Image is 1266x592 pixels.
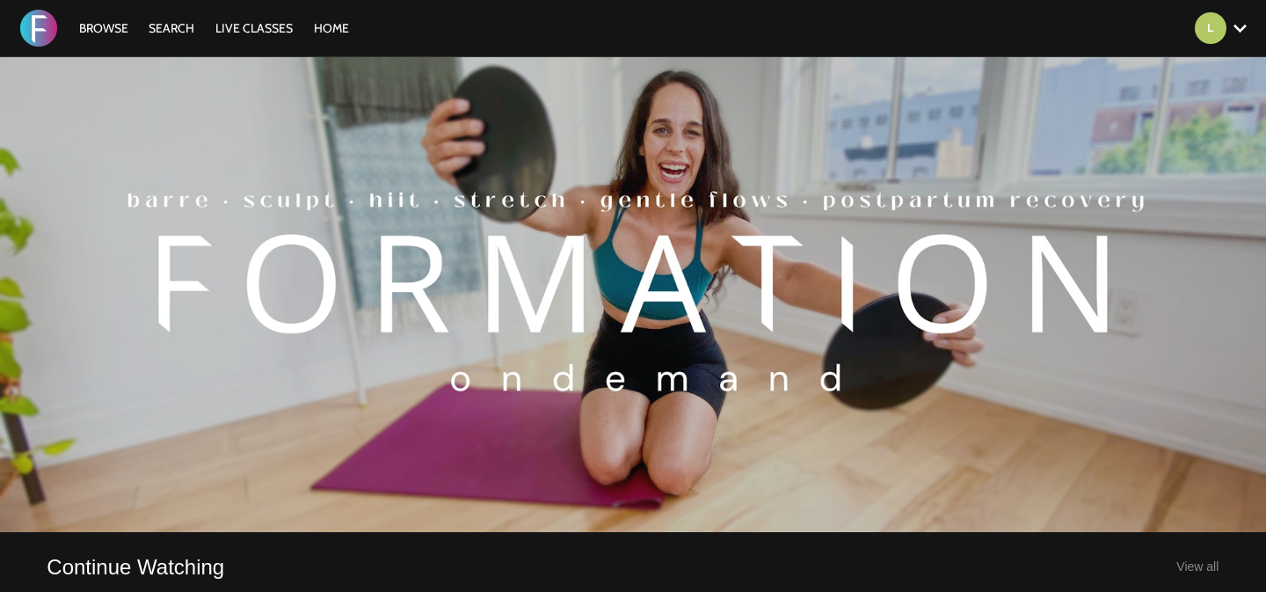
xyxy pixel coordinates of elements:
[305,20,358,36] a: HOME
[20,10,57,47] img: FORMATION
[70,19,359,37] nav: Primary
[140,20,203,36] a: Search
[47,553,224,581] a: Continue Watching
[1176,559,1219,574] a: View all
[70,20,137,36] a: Browse
[207,20,302,36] a: LIVE CLASSES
